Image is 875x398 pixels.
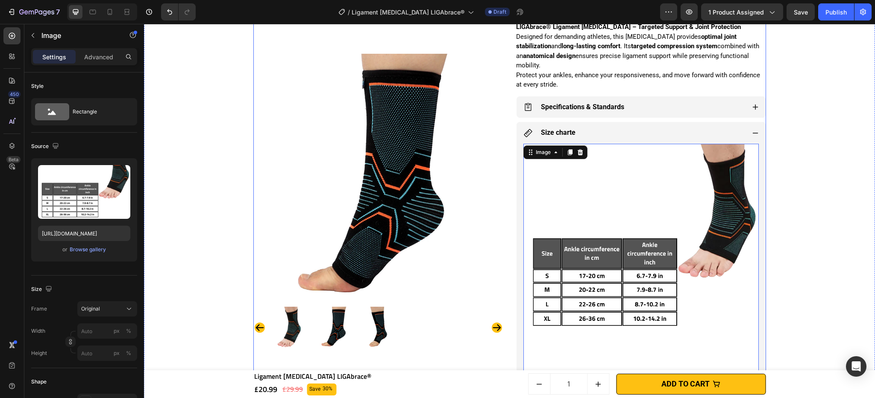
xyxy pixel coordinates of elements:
p: Image [41,30,114,41]
div: Undo/Redo [161,3,196,20]
button: Publish [818,3,854,20]
div: Shape [31,378,47,386]
div: ADD TO CART [517,353,566,367]
span: Ligament [MEDICAL_DATA] LIGAbrace® [352,8,464,17]
div: £29.99 [138,358,160,372]
button: Original [77,301,137,317]
button: % [112,326,122,336]
div: Style [31,82,44,90]
div: 30% [178,360,189,371]
input: px% [77,323,137,339]
label: Frame [31,305,47,313]
button: px [123,326,134,336]
p: Settings [42,52,66,61]
div: Publish [825,8,847,17]
div: £20.99 [109,358,134,373]
div: Beta [6,156,21,163]
button: 7 [3,3,64,20]
span: / [348,8,350,17]
input: quantity [406,350,443,370]
span: 1 product assigned [708,8,764,17]
p: Advanced [84,52,113,61]
div: px [114,327,120,335]
button: Browse gallery [69,245,106,254]
button: Save [787,3,815,20]
button: % [112,348,122,358]
span: Original [81,305,100,313]
input: px% [77,346,137,361]
button: Carousel Next Arrow [348,299,358,309]
span: Save [794,9,808,16]
img: preview-image [38,165,130,219]
div: px [114,349,120,357]
span: or [62,244,68,255]
button: 1 product assigned [701,3,783,20]
iframe: Design area [144,24,875,398]
div: % [126,349,131,357]
strong: anatomical design [379,28,432,36]
h1: Ligament [MEDICAL_DATA] LIGAbrace® [109,347,316,358]
div: Rectangle [73,102,125,122]
div: % [126,327,131,335]
div: 450 [8,91,21,98]
div: Image [390,125,408,132]
p: Size charte [397,103,432,115]
button: decrement [385,350,406,370]
img: gempages_509438091501503661-f3da9c2a-c44e-4425-b316-c650f55d2960.png [379,120,615,355]
button: ADD TO CART [472,350,622,370]
p: 7 [56,7,60,17]
p: Protect your ankles, enhance your responsiveness, and move forward with confidence at every stride. [372,47,616,65]
div: Open Intercom Messenger [846,356,866,377]
input: https://example.com/image.jpg [38,226,130,241]
label: Width [31,327,45,335]
strong: targeted compression system [487,18,573,26]
button: px [123,348,134,358]
div: Source [31,141,61,152]
span: Draft [493,8,506,16]
p: Designed for demanding athletes, this [MEDICAL_DATA] provides and . Its combined with an ensures ... [372,9,615,46]
p: Specifications & Standards [397,77,480,90]
label: Height [31,349,47,357]
strong: long-lasting comfort [417,18,476,26]
button: increment [443,350,465,370]
div: Browse gallery [70,246,106,253]
div: Save [164,360,178,372]
div: Size [31,284,54,295]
